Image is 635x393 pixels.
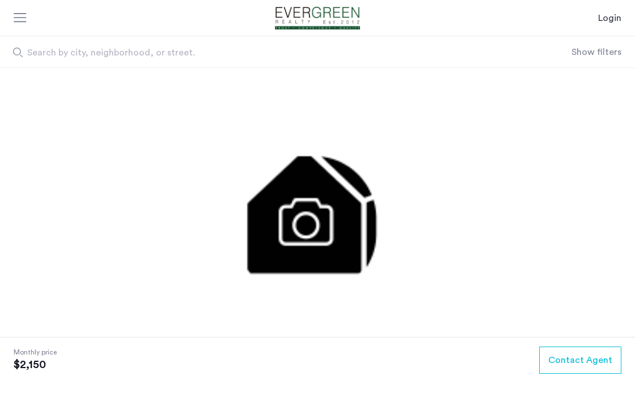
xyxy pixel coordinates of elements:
button: button [539,347,621,374]
span: Contact Agent [548,353,612,367]
span: Monthly price [14,347,57,358]
a: Login [598,11,621,25]
a: Cazamio Logo [262,7,373,29]
img: 3.gif [115,68,521,337]
iframe: chat widget [587,348,624,382]
span: $2,150 [14,358,57,371]
span: Search by city, neighborhood, or street. [27,46,484,59]
img: logo [262,7,373,29]
button: Show or hide filters [571,45,621,59]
